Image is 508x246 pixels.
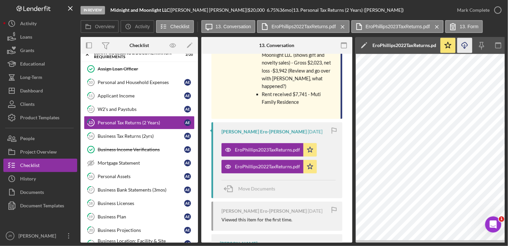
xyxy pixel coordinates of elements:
[248,7,265,13] span: $20,000
[221,208,307,214] div: [PERSON_NAME] Ero-[PERSON_NAME]
[20,44,34,59] div: Grants
[3,97,77,111] button: Clients
[372,43,436,48] div: EroPhillips2022TaxReturns.pdf
[280,7,292,13] div: 36 mo
[3,44,77,57] button: Grants
[84,62,195,76] a: Assign Loan Officer
[181,53,193,57] div: 2 / 20
[20,145,57,160] div: Project Overview
[84,129,195,143] a: 14Business Tax Returns (2yrs)AE
[3,57,77,71] button: Educational
[221,143,317,157] button: EroPhillips2023TaxReturns.pdf
[89,107,93,111] tspan: 12
[238,186,275,192] span: Move Documents
[84,183,195,197] a: 17Business Bank Statements (3mos)AE
[89,80,93,84] tspan: 10
[8,234,12,238] text: JR
[98,201,184,206] div: Business Licenses
[110,7,171,13] div: |
[84,102,195,116] a: 12W2's and PaystubsAE
[221,180,282,197] button: Move Documents
[170,24,190,29] label: Checklist
[184,187,191,193] div: A E
[95,24,114,29] label: Overview
[184,133,191,139] div: A E
[201,20,256,33] button: 13. Conversation
[3,172,77,186] button: History
[3,159,77,172] button: Checklist
[156,20,194,33] button: Checklist
[184,173,191,180] div: A E
[3,17,77,30] a: Activity
[98,120,184,125] div: Personal Tax Returns (2 Years)
[3,132,77,145] button: People
[216,24,251,29] label: 13. Conversation
[110,7,169,13] b: Midnight and Moonlight LLC
[98,80,184,85] div: Personal and Household Expenses
[499,216,504,222] span: 1
[20,97,35,113] div: Clients
[84,223,195,237] a: 20Business ProjectionsAE
[460,24,478,29] label: 13. Form
[81,20,119,33] button: Overview
[3,229,77,243] button: JR[PERSON_NAME]
[3,71,77,84] button: Long-Term
[89,214,93,219] tspan: 19
[184,200,191,207] div: A E
[89,174,93,178] tspan: 16
[450,3,505,17] button: Mark Complete
[351,20,444,33] button: EroPhillips2023TaxReturns.pdf
[98,214,184,219] div: Business Plan
[89,201,93,205] tspan: 18
[98,160,184,166] div: Mortgage Statement
[366,24,430,29] label: EroPhillips2023TaxReturns.pdf
[20,71,42,86] div: Long-Term
[98,228,184,233] div: Business Projections
[98,107,184,112] div: W2's and Paystubs
[221,129,307,134] div: [PERSON_NAME] Ero-[PERSON_NAME]
[20,199,64,214] div: Document Templates
[98,174,184,179] div: Personal Assets
[184,92,191,99] div: A E
[20,172,36,187] div: History
[259,43,295,48] div: 13. Conversation
[84,197,195,210] a: 18Business LicensesAE
[3,145,77,159] button: Project Overview
[271,24,336,29] label: EroPhillips2022TaxReturns.pdf
[20,84,43,99] div: Dashboard
[457,3,490,17] div: Mark Complete
[20,57,45,72] div: Educational
[84,116,195,129] a: 13Personal Tax Returns (2 Years)AE
[445,20,483,33] button: 13. Form
[81,6,105,14] div: In Review
[98,187,184,193] div: Business Bank Statements (3mos)
[235,147,300,153] div: EroPhillips2023TaxReturns.pdf
[89,120,93,125] tspan: 13
[3,186,77,199] button: Documents
[3,30,77,44] button: Loans
[84,170,195,183] a: 16Personal AssetsAE
[20,30,32,45] div: Loans
[20,132,35,147] div: People
[184,160,191,166] div: A E
[262,91,322,105] span: Rent received $7,741 - Muti Family Residence
[130,43,149,48] div: Checklist
[89,228,93,232] tspan: 20
[267,7,280,13] div: 6.75 %
[184,213,191,220] div: A E
[3,84,77,97] button: Dashboard
[3,199,77,212] button: Document Templates
[221,217,292,222] div: Viewed this item for the first time.
[84,143,195,156] a: Business Income VerificationsAE
[84,76,195,89] a: 10Personal and Household ExpensesAE
[184,146,191,153] div: A E
[171,7,248,13] div: [PERSON_NAME] [PERSON_NAME] |
[235,164,300,169] div: EroPhillips2022TaxReturns.pdf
